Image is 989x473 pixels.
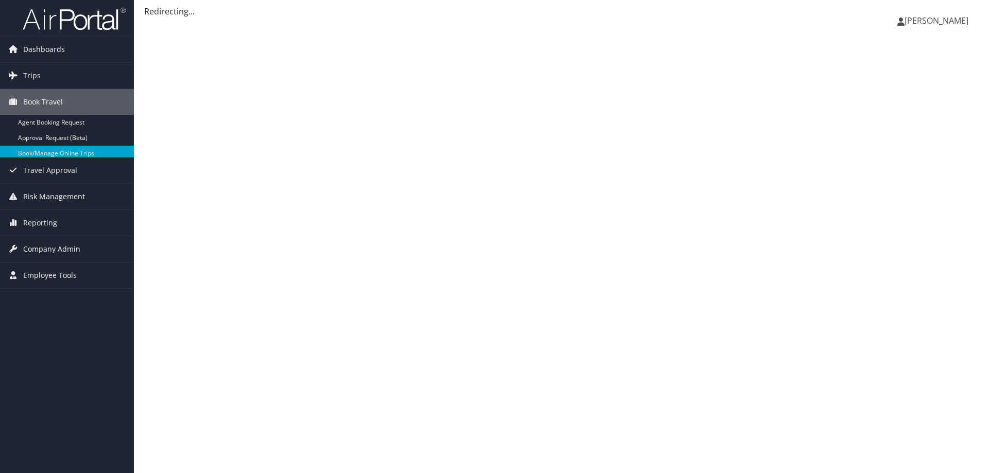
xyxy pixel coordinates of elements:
[905,15,968,26] span: [PERSON_NAME]
[23,89,63,115] span: Book Travel
[23,7,126,31] img: airportal-logo.png
[144,5,979,17] div: Redirecting...
[23,184,85,209] span: Risk Management
[23,37,65,62] span: Dashboards
[23,210,57,236] span: Reporting
[897,5,979,36] a: [PERSON_NAME]
[23,157,77,183] span: Travel Approval
[23,63,41,89] span: Trips
[23,262,77,288] span: Employee Tools
[23,236,80,262] span: Company Admin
